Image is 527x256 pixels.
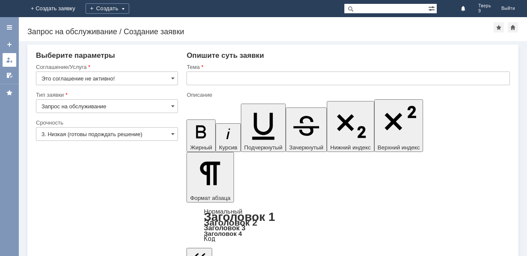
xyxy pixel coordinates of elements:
[36,51,115,60] span: Выберите параметры
[187,119,216,152] button: Жирный
[204,224,245,232] a: Заголовок 3
[36,64,176,70] div: Соглашение/Услуга
[3,53,16,67] a: Мои заявки
[494,22,504,33] div: Добавить в избранное
[241,104,286,152] button: Подчеркнутый
[86,3,129,14] div: Создать
[187,92,508,98] div: Описание
[187,64,508,70] div: Тема
[187,152,234,202] button: Формат абзаца
[187,208,510,242] div: Формат абзаца
[190,144,212,151] span: Жирный
[327,101,374,152] button: Нижний индекс
[204,208,242,215] a: Нормальный
[478,3,491,9] span: Тверь
[204,217,257,227] a: Заголовок 2
[204,235,215,243] a: Код
[289,144,323,151] span: Зачеркнутый
[330,144,371,151] span: Нижний индекс
[3,68,16,82] a: Мои согласования
[286,107,327,152] button: Зачеркнутый
[478,9,491,14] span: 9
[190,195,230,201] span: Формат абзаца
[374,99,423,152] button: Верхний индекс
[219,144,237,151] span: Курсив
[27,27,494,36] div: Запрос на обслуживание / Создание заявки
[244,144,282,151] span: Подчеркнутый
[187,51,264,60] span: Опишите суть заявки
[204,210,275,223] a: Заголовок 1
[204,230,242,237] a: Заголовок 4
[3,38,16,51] a: Создать заявку
[36,92,176,98] div: Тип заявки
[378,144,420,151] span: Верхний индекс
[36,120,176,125] div: Срочность
[428,4,437,12] span: Расширенный поиск
[508,22,518,33] div: Сделать домашней страницей
[216,123,241,152] button: Курсив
